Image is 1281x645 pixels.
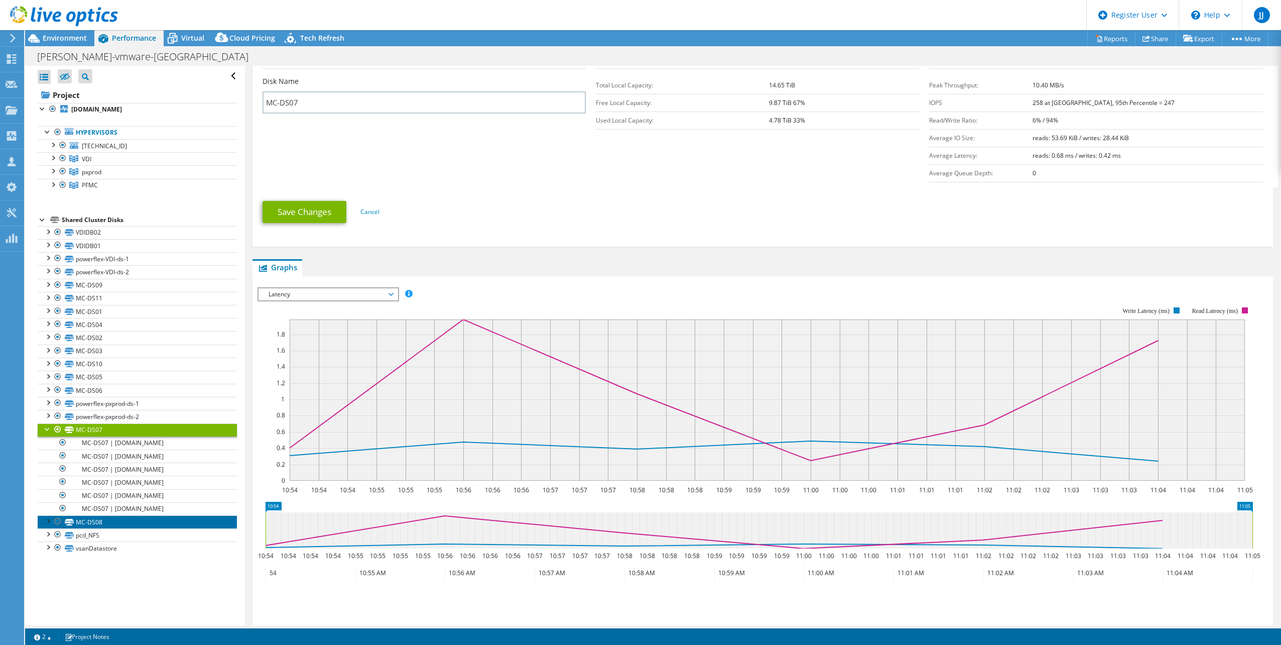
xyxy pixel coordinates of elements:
text: 10:55 [347,552,363,560]
a: [DOMAIN_NAME] [38,103,237,116]
text: 11:05 [1244,552,1260,560]
a: vsanDatastore [38,542,237,555]
svg: \n [1191,11,1200,20]
span: Performance [112,33,156,43]
td: Average Queue Depth: [929,164,1033,182]
text: 1 [281,395,285,403]
a: 2 [27,630,58,643]
text: 10:57 [600,486,615,494]
text: 11:02 [1005,486,1021,494]
text: 11:03 [1092,486,1108,494]
text: 11:02 [975,552,991,560]
text: 11:03 [1110,552,1125,560]
text: 10:57 [572,552,587,560]
a: Cancel [360,207,379,216]
text: 11:01 [947,486,963,494]
text: 10:56 [459,552,475,560]
text: 11:02 [1043,552,1058,560]
span: JJ [1254,7,1270,23]
a: Project Notes [58,630,116,643]
text: 10:58 [658,486,674,494]
text: 10:59 [728,552,744,560]
a: MC-DS10 [38,358,237,371]
text: 10:54 [282,486,297,494]
text: 11:02 [976,486,992,494]
text: 11:01 [953,552,968,560]
td: Average IO Size: [929,129,1033,147]
a: MC-DS07 [38,423,237,437]
text: 11:00 [863,552,878,560]
a: MC-DS11 [38,292,237,305]
text: 10:59 [716,486,731,494]
a: MC-DS04 [38,318,237,331]
a: MC-DS02 [38,331,237,344]
text: 11:03 [1063,486,1079,494]
span: Tech Refresh [300,33,344,43]
text: 11:03 [1087,552,1103,560]
text: 0 [282,476,285,485]
text: 0.2 [277,460,285,469]
b: 0 [1033,169,1036,177]
span: Latency [264,288,393,300]
span: Cloud Pricing [229,33,275,43]
a: Save Changes [263,201,346,223]
b: 6% / 94% [1033,116,1058,125]
a: MC-DS01 [38,305,237,318]
td: Used Local Capacity: [596,112,769,129]
a: MC-DS06 [38,384,237,397]
td: Total Local Capacity: [596,76,769,94]
a: powerflex-pxprod-ds-2 [38,410,237,423]
text: 11:01 [908,552,924,560]
text: 10:59 [706,552,722,560]
a: pcd_NFS [38,528,237,542]
h1: [PERSON_NAME]-vmware-[GEOGRAPHIC_DATA] [33,51,264,62]
text: 10:59 [774,486,789,494]
text: 10:57 [527,552,542,560]
b: 258 at [GEOGRAPHIC_DATA], 95th Percentile = 247 [1033,98,1175,107]
text: 11:01 [885,552,901,560]
a: MC-DS08 [38,515,237,528]
text: 10:55 [368,486,384,494]
text: 10:56 [504,552,520,560]
text: 0.4 [277,444,285,452]
text: 11:01 [919,486,934,494]
a: powerflex-pxprod-ds-1 [38,397,237,410]
a: MC-DS07 | [DOMAIN_NAME] [38,463,237,476]
text: 10:59 [774,552,789,560]
text: 11:01 [930,552,946,560]
b: [DOMAIN_NAME] [71,105,122,114]
text: 10:56 [455,486,471,494]
text: 10:57 [549,552,565,560]
a: MC-DS07 | [DOMAIN_NAME] [38,476,237,489]
text: 10:58 [639,552,655,560]
b: reads: 0.68 ms / writes: 0.42 ms [1033,151,1121,160]
b: 10.40 MB/s [1033,81,1064,89]
text: Read Latency (ms) [1192,307,1238,314]
text: 10:54 [339,486,355,494]
text: 10:55 [415,552,430,560]
a: Reports [1087,31,1135,46]
text: 11:00 [841,552,856,560]
td: Peak Throughput: [929,76,1033,94]
text: 10:54 [311,486,326,494]
text: 10:54 [258,552,273,560]
text: 10:54 [280,552,296,560]
a: MC-DS07 | [DOMAIN_NAME] [38,502,237,515]
text: 0.8 [277,411,285,419]
span: Environment [43,33,87,43]
text: 10:57 [542,486,558,494]
td: Average Latency: [929,147,1033,164]
text: 10:56 [484,486,500,494]
text: 11:00 [803,486,818,494]
text: 11:04 [1208,486,1223,494]
a: VDI [38,152,237,165]
text: 10:58 [687,486,702,494]
a: powerflex-VDI-ds-2 [38,265,237,278]
text: 11:04 [1155,552,1170,560]
text: 11:02 [1034,486,1050,494]
a: VDIDB01 [38,239,237,252]
text: 10:58 [616,552,632,560]
td: Free Local Capacity: [596,94,769,112]
a: PFMC [38,179,237,192]
text: 10:57 [594,552,609,560]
